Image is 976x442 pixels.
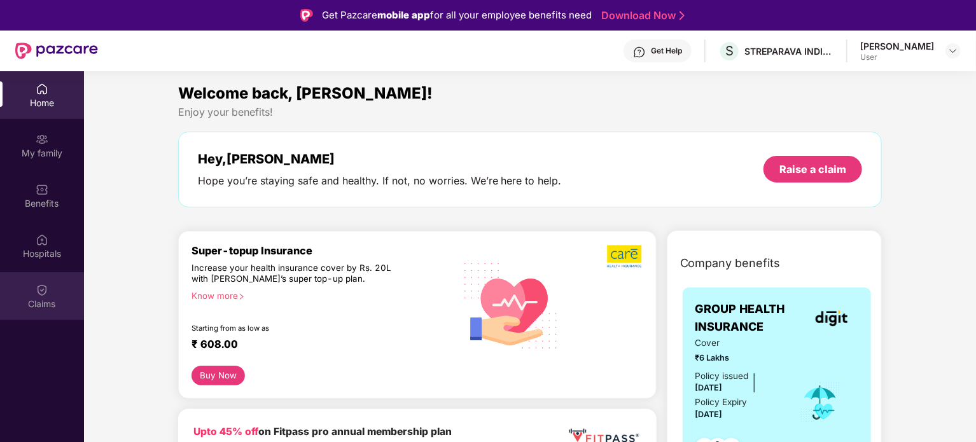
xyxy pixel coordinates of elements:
div: Get Pazcare for all your employee benefits need [322,8,592,23]
span: right [238,293,245,300]
div: Starting from as low as [192,324,401,333]
a: Download Now [601,9,681,22]
img: New Pazcare Logo [15,43,98,59]
span: GROUP HEALTH INSURANCE [695,300,805,336]
div: Get Help [651,46,682,56]
span: ₹6 Lakhs [695,352,783,364]
button: Buy Now [192,366,246,385]
div: Enjoy your benefits! [178,106,882,119]
img: insurerLogo [816,310,847,326]
div: Hope you’re staying safe and healthy. If not, no worries. We’re here to help. [198,174,562,188]
div: User [860,52,934,62]
b: on Fitpass pro annual membership plan [193,425,452,438]
span: Company benefits [680,254,781,272]
img: svg+xml;base64,PHN2ZyBpZD0iSG9zcGl0YWxzIiB4bWxucz0iaHR0cDovL3d3dy53My5vcmcvMjAwMC9zdmciIHdpZHRoPS... [36,233,48,246]
img: svg+xml;base64,PHN2ZyBpZD0iRHJvcGRvd24tMzJ4MzIiIHhtbG5zPSJodHRwOi8vd3d3LnczLm9yZy8yMDAwL3N2ZyIgd2... [948,46,958,56]
img: Stroke [680,9,685,22]
img: svg+xml;base64,PHN2ZyB4bWxucz0iaHR0cDovL3d3dy53My5vcmcvMjAwMC9zdmciIHhtbG5zOnhsaW5rPSJodHRwOi8vd3... [455,247,568,363]
img: svg+xml;base64,PHN2ZyBpZD0iQ2xhaW0iIHhtbG5zPSJodHRwOi8vd3d3LnczLm9yZy8yMDAwL3N2ZyIgd2lkdGg9IjIwIi... [36,284,48,296]
span: Cover [695,336,783,350]
span: S [725,43,734,59]
div: Increase your health insurance cover by Rs. 20L with [PERSON_NAME]’s super top-up plan. [192,263,400,286]
img: svg+xml;base64,PHN2ZyBpZD0iSGVscC0zMngzMiIgeG1sbnM9Imh0dHA6Ly93d3cudzMub3JnLzIwMDAvc3ZnIiB3aWR0aD... [633,46,646,59]
img: svg+xml;base64,PHN2ZyBpZD0iQmVuZWZpdHMiIHhtbG5zPSJodHRwOi8vd3d3LnczLm9yZy8yMDAwL3N2ZyIgd2lkdGg9Ij... [36,183,48,196]
strong: mobile app [377,9,430,21]
div: [PERSON_NAME] [860,40,934,52]
div: Policy Expiry [695,396,748,409]
div: Raise a claim [779,162,846,176]
div: Know more [192,291,447,300]
div: Super-topup Insurance [192,244,455,257]
img: svg+xml;base64,PHN2ZyB3aWR0aD0iMjAiIGhlaWdodD0iMjAiIHZpZXdCb3g9IjAgMCAyMCAyMCIgZmlsbD0ibm9uZSIgeG... [36,133,48,146]
div: Policy issued [695,369,749,383]
b: Upto 45% off [193,425,258,438]
div: STREPARAVA INDIA PRIVATE LIMITED [744,45,833,57]
img: icon [800,382,841,424]
span: [DATE] [695,410,723,419]
img: Logo [300,9,313,22]
div: ₹ 608.00 [192,338,442,353]
span: Welcome back, [PERSON_NAME]! [178,84,433,102]
span: [DATE] [695,383,723,392]
div: Hey, [PERSON_NAME] [198,151,562,167]
img: svg+xml;base64,PHN2ZyBpZD0iSG9tZSIgeG1sbnM9Imh0dHA6Ly93d3cudzMub3JnLzIwMDAvc3ZnIiB3aWR0aD0iMjAiIG... [36,83,48,95]
img: b5dec4f62d2307b9de63beb79f102df3.png [607,244,643,268]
